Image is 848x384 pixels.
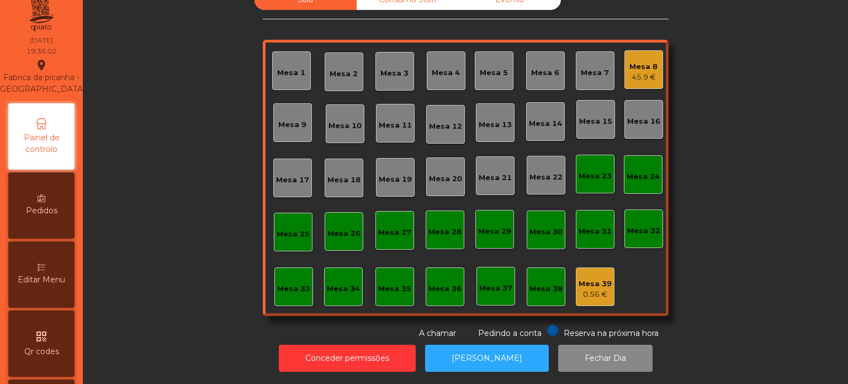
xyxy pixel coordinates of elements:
[327,175,361,186] div: Mesa 18
[378,283,411,294] div: Mesa 35
[429,121,462,132] div: Mesa 12
[479,172,512,183] div: Mesa 21
[529,283,563,294] div: Mesa 38
[529,118,562,129] div: Mesa 14
[579,278,612,290] div: Mesa 39
[480,67,508,78] div: Mesa 5
[529,227,563,238] div: Mesa 30
[277,229,310,240] div: Mesa 25
[429,173,462,185] div: Mesa 20
[327,228,361,239] div: Mesa 26
[276,175,309,186] div: Mesa 17
[428,283,462,294] div: Mesa 36
[330,69,358,80] div: Mesa 2
[529,172,563,183] div: Mesa 22
[24,346,59,357] span: Qr codes
[11,132,72,155] span: Painel de controlo
[379,174,412,185] div: Mesa 19
[279,345,416,372] button: Conceder permissões
[419,328,456,338] span: A chamar
[26,205,57,217] span: Pedidos
[327,283,360,294] div: Mesa 34
[479,283,512,294] div: Mesa 37
[579,116,612,127] div: Mesa 15
[558,345,653,372] button: Fechar Dia
[18,274,65,286] span: Editar Menu
[378,227,411,238] div: Mesa 27
[564,328,659,338] span: Reserva na próxima hora
[379,120,412,131] div: Mesa 11
[579,226,612,237] div: Mesa 31
[278,119,306,130] div: Mesa 9
[629,61,658,72] div: Mesa 8
[579,171,612,182] div: Mesa 23
[328,120,362,131] div: Mesa 10
[277,67,305,78] div: Mesa 1
[380,68,409,79] div: Mesa 3
[579,289,612,300] div: 0.56 €
[30,35,53,45] div: [DATE]
[478,226,511,237] div: Mesa 29
[425,345,549,372] button: [PERSON_NAME]
[35,330,48,343] i: qr_code
[428,227,462,238] div: Mesa 28
[432,67,460,78] div: Mesa 4
[581,67,609,78] div: Mesa 7
[26,46,56,56] div: 19:36:02
[531,67,559,78] div: Mesa 6
[629,72,658,83] div: 45.9 €
[277,283,310,294] div: Mesa 33
[627,225,660,236] div: Mesa 32
[479,119,512,130] div: Mesa 13
[35,59,48,72] i: location_on
[627,171,660,182] div: Mesa 24
[478,328,542,338] span: Pedindo a conta
[627,116,660,127] div: Mesa 16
